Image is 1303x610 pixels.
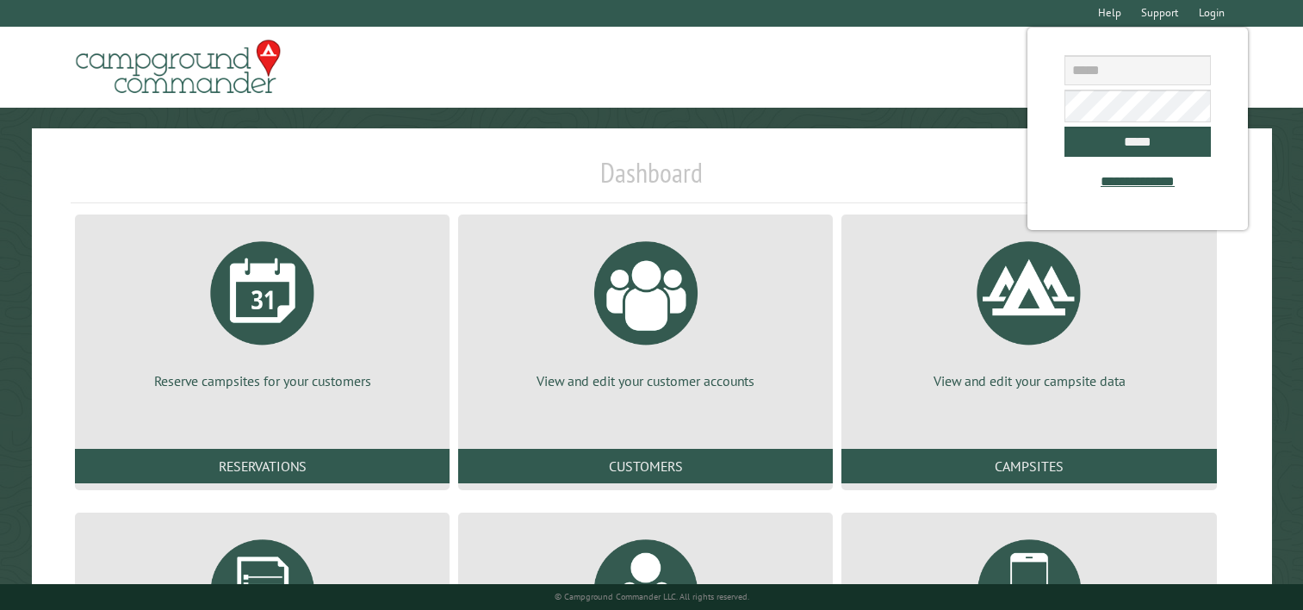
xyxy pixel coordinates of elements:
a: View and edit your campsite data [862,228,1195,390]
p: Reserve campsites for your customers [96,371,429,390]
a: Reservations [75,449,450,483]
img: Campground Commander [71,34,286,101]
a: Reserve campsites for your customers [96,228,429,390]
p: View and edit your campsite data [862,371,1195,390]
a: View and edit your customer accounts [479,228,812,390]
a: Campsites [841,449,1216,483]
a: Customers [458,449,833,483]
h1: Dashboard [71,156,1232,203]
small: © Campground Commander LLC. All rights reserved. [555,591,749,602]
p: View and edit your customer accounts [479,371,812,390]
